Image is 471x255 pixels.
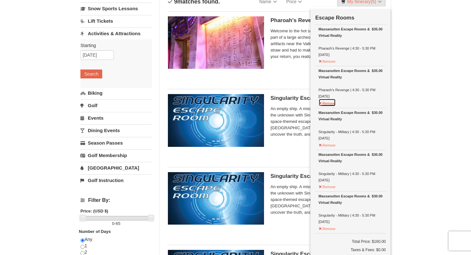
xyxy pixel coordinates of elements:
span: An empty ship. A missing crew. A mysterious AI. Step into the unknown with Singularity, Massanutt... [270,106,383,138]
img: 6619913-513-94f1c799.jpg [168,172,264,225]
button: Search [80,69,102,78]
a: Season Passes [80,137,152,149]
a: [GEOGRAPHIC_DATA] [80,162,152,174]
a: Activities & Attractions [80,28,152,39]
strong: $35.00 [372,68,383,74]
button: Remove [318,57,336,65]
strong: Escape Rooms [315,15,354,21]
a: Snow Sports Lessons [80,3,152,14]
a: Golf [80,100,152,111]
strong: Number of Days [79,229,111,234]
span: An empty ship. A missing crew. A mysterious AI. Step into the unknown with Singularity, Massanutt... [270,184,383,216]
strong: $30.00 [372,151,383,158]
h6: Total Price: $160.00 [315,238,386,245]
a: Golf Instruction [80,174,152,186]
div: Taxes & Fees: $0.00 [315,247,386,253]
h5: Singularity Escape Room - Military [270,95,383,101]
button: Remove [318,140,336,148]
button: Remove [318,224,336,232]
img: 6619913-410-20a124c9.jpg [168,16,264,69]
label: Starting [80,42,147,49]
a: Golf Membership [80,149,152,161]
a: Biking [80,87,152,99]
div: Singularity - Military | 4:30 - 5:30 PM [DATE] [318,151,383,183]
span: 0 [112,221,114,226]
h5: Pharoah's Revenge Escape Room- Military [270,17,383,24]
strong: $35.00 [372,26,383,32]
h4: Filter By: [80,197,152,203]
button: Remove [318,182,336,190]
div: Singularity - Military | 4:30 - 5:30 PM [DATE] [318,193,383,225]
button: Remove [318,99,336,107]
strong: $30.00 [372,109,383,116]
span: Welcome to the hot sands of the Egyptian desert. You're part of a large archeological dig team th... [270,28,383,60]
a: Dining Events [80,124,152,136]
div: Massanutten Escape Rooms & Virtual Reality [318,26,383,39]
strong: $30.00 [372,193,383,199]
span: 65 [116,221,120,226]
div: Massanutten Escape Rooms & Virtual Reality [318,109,383,122]
div: Singularity - Military | 4:30 - 5:30 PM [DATE] [318,109,383,141]
div: Pharaoh’s Revenge | 4:30 - 5:30 PM [DATE] [318,68,383,100]
strong: Price: (USD $) [80,209,108,213]
img: 6619913-520-2f5f5301.jpg [168,94,264,147]
div: Massanutten Escape Rooms & Virtual Reality [318,68,383,80]
div: Massanutten Escape Rooms & Virtual Reality [318,193,383,206]
div: Massanutten Escape Rooms & Virtual Reality [318,151,383,164]
label: - [80,220,152,227]
a: Lift Tickets [80,15,152,27]
div: Pharaoh’s Revenge | 4:30 - 5:30 PM [DATE] [318,26,383,58]
h5: Singularity Escape Room - Gold Card [270,173,383,179]
a: Events [80,112,152,124]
